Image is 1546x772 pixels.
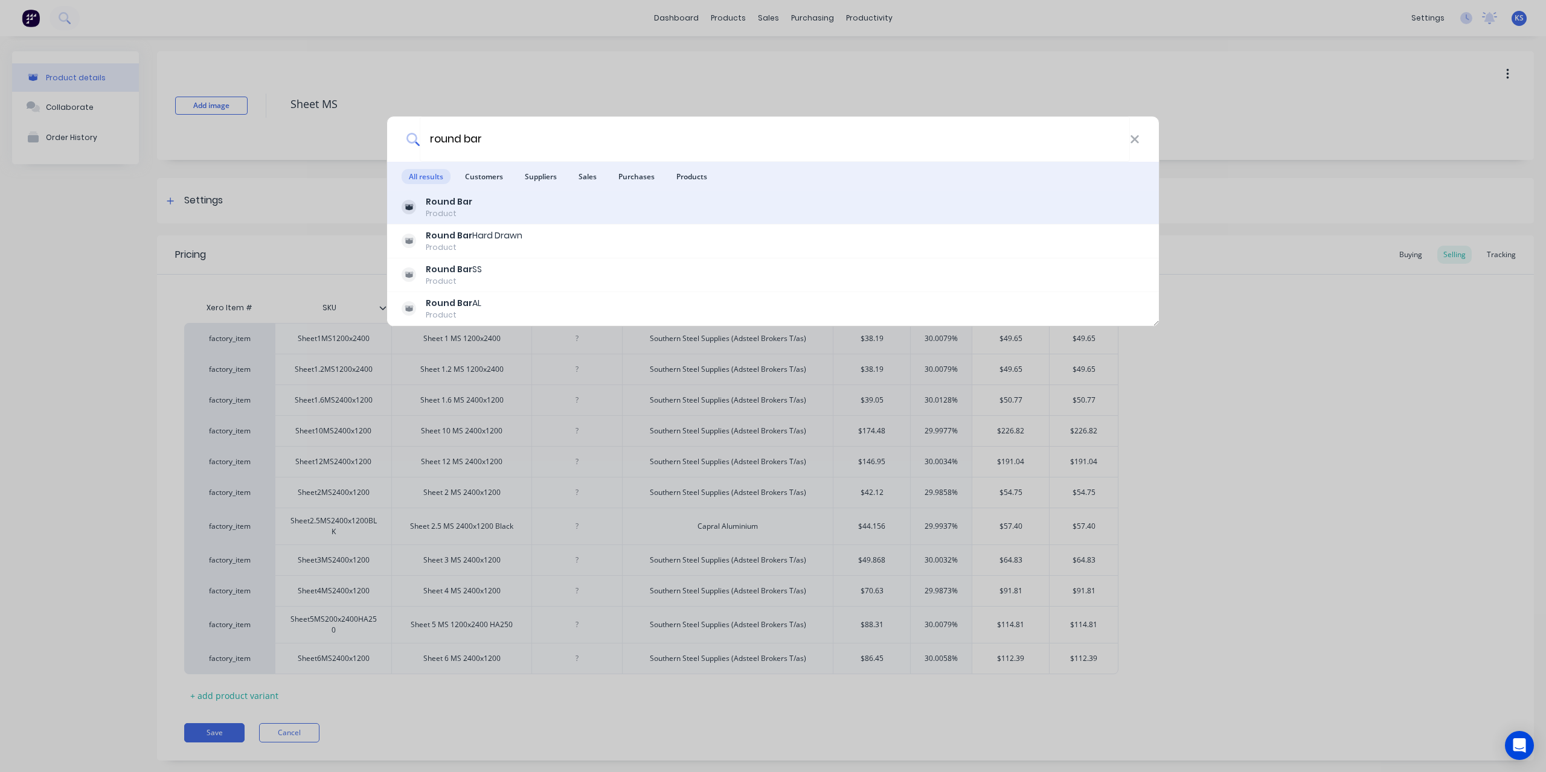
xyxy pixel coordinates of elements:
[426,297,481,310] div: AL
[426,196,472,208] b: Round Bar
[426,263,482,276] div: SS
[518,169,564,184] span: Suppliers
[426,297,472,309] b: Round Bar
[426,263,472,275] b: Round Bar
[426,276,482,287] div: Product
[426,310,481,321] div: Product
[426,229,522,242] div: Hard Drawn
[1505,731,1534,760] div: Open Intercom Messenger
[402,169,451,184] span: All results
[458,169,510,184] span: Customers
[420,116,1130,162] input: Start typing a customer or supplier name to create a new order...
[611,169,662,184] span: Purchases
[669,169,714,184] span: Products
[426,229,472,241] b: Round Bar
[426,242,522,253] div: Product
[571,169,604,184] span: Sales
[426,208,472,219] div: Product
